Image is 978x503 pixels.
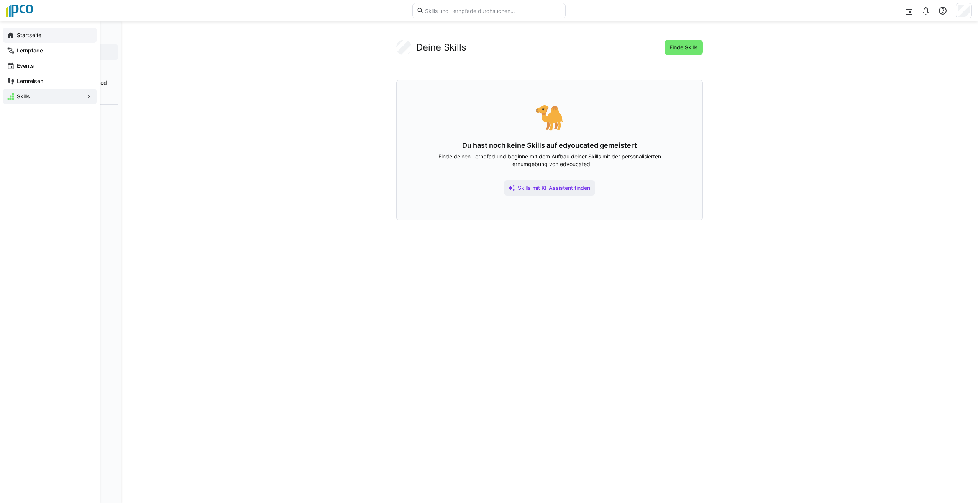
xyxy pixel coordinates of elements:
[416,42,466,53] h2: Deine Skills
[421,105,678,129] div: 🐪
[504,180,595,196] button: Skills mit KI-Assistent finden
[421,153,678,168] p: Finde deinen Lernpfad und beginne mit dem Aufbau deiner Skills mit der personalisierten Lernumgeb...
[517,184,591,192] span: Skills mit KI-Assistent finden
[665,40,703,55] button: Finde Skills
[668,44,699,51] span: Finde Skills
[421,141,678,150] h3: Du hast noch keine Skills auf edyoucated gemeistert
[424,7,561,14] input: Skills und Lernpfade durchsuchen…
